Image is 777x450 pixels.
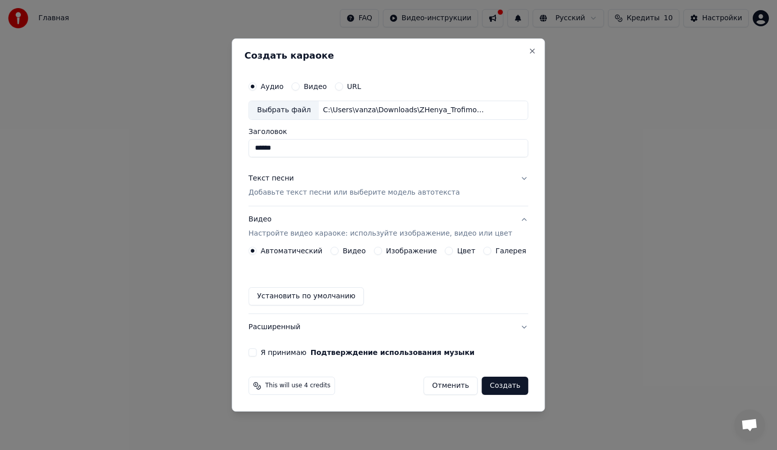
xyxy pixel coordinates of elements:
[261,247,322,254] label: Автоматический
[244,51,532,60] h2: Создать караоке
[248,214,512,239] div: Видео
[457,247,476,254] label: Цвет
[265,382,330,390] span: This will use 4 credits
[248,173,294,184] div: Текст песни
[386,247,437,254] label: Изображение
[249,101,319,119] div: Выбрать файл
[248,314,528,340] button: Расширенный
[248,128,528,135] label: Заголовок
[261,349,474,356] label: Я принимаю
[423,377,478,395] button: Отменить
[248,188,460,198] p: Добавьте текст песни или выберите модель автотекста
[319,105,491,115] div: C:\Users\vanza\Downloads\ZHenya_Trofimov_Komnata_kultury_Basta_-_Poezda_79250088.mp3
[261,83,283,90] label: Аудио
[248,206,528,247] button: ВидеоНастройте видео караоке: используйте изображение, видео или цвет
[248,247,528,313] div: ВидеоНастройте видео караоке: используйте изображение, видео или цвет
[347,83,361,90] label: URL
[311,349,474,356] button: Я принимаю
[248,287,364,305] button: Установить по умолчанию
[496,247,527,254] label: Галерея
[248,229,512,239] p: Настройте видео караоке: используйте изображение, видео или цвет
[342,247,366,254] label: Видео
[248,165,528,206] button: Текст песниДобавьте текст песни или выберите модель автотекста
[482,377,528,395] button: Создать
[304,83,327,90] label: Видео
